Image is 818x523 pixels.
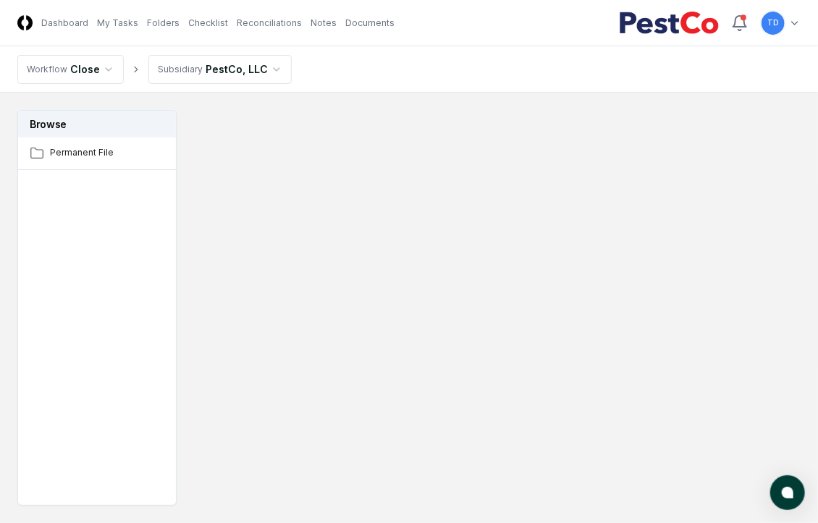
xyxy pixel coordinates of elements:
[18,111,176,137] h3: Browse
[41,17,88,30] a: Dashboard
[50,146,166,159] span: Permanent File
[97,17,138,30] a: My Tasks
[767,17,779,28] span: TD
[147,17,180,30] a: Folders
[760,10,786,36] button: TD
[237,17,302,30] a: Reconciliations
[158,63,203,76] div: Subsidiary
[311,17,337,30] a: Notes
[188,17,228,30] a: Checklist
[17,55,292,84] nav: breadcrumb
[27,63,67,76] div: Workflow
[619,12,720,35] img: PestCo logo
[770,475,805,510] button: atlas-launcher
[18,137,177,169] a: Permanent File
[17,15,33,30] img: Logo
[345,17,395,30] a: Documents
